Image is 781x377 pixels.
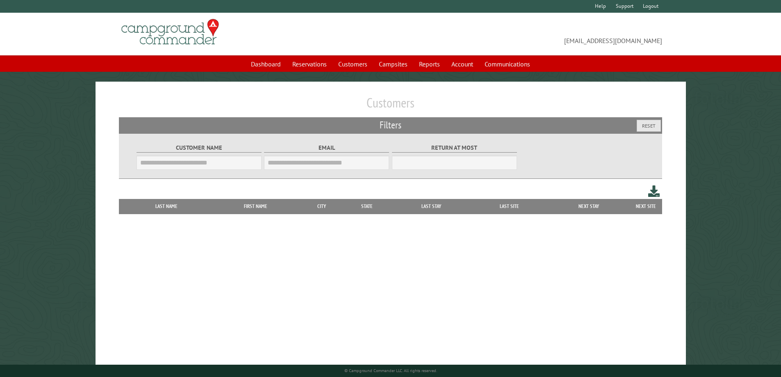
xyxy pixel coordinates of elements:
img: Campground Commander [119,16,221,48]
h1: Customers [119,95,663,117]
button: Reset [637,120,661,132]
th: Next Site [629,199,662,214]
h2: Filters [119,117,663,133]
th: Last Stay [392,199,471,214]
a: Download this customer list (.csv) [648,184,660,199]
th: City [301,199,342,214]
a: Reports [414,56,445,72]
th: Next Stay [548,199,630,214]
label: Email [264,143,389,153]
small: © Campground Commander LLC. All rights reserved. [344,368,437,373]
th: First Name [210,199,301,214]
a: Dashboard [246,56,286,72]
a: Account [446,56,478,72]
label: Return at most [392,143,517,153]
a: Reservations [287,56,332,72]
a: Customers [333,56,372,72]
a: Communications [480,56,535,72]
span: [EMAIL_ADDRESS][DOMAIN_NAME] [391,23,663,46]
th: Last Site [471,199,548,214]
label: Customer Name [137,143,262,153]
a: Campsites [374,56,412,72]
th: Last Name [123,199,210,214]
th: State [342,199,392,214]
